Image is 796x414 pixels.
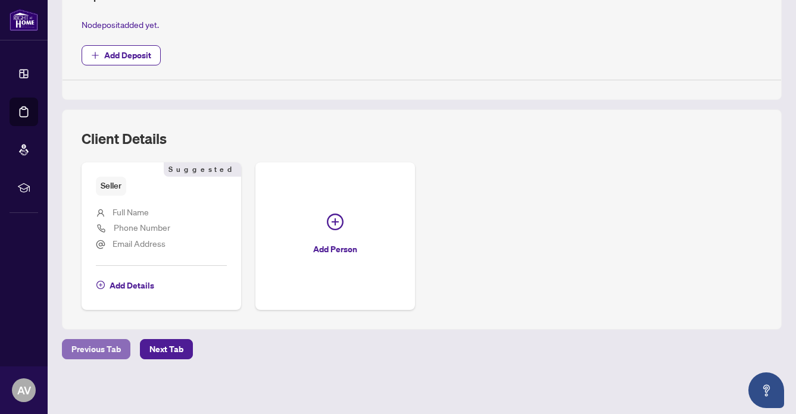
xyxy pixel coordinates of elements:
[113,206,149,217] span: Full Name
[327,214,344,230] span: plus-circle
[255,162,415,309] button: Add Person
[10,9,38,31] img: logo
[82,129,167,148] h2: Client Details
[104,46,151,65] span: Add Deposit
[82,45,161,65] button: Add Deposit
[164,162,241,177] span: Suggested
[313,240,357,259] span: Add Person
[114,222,170,233] span: Phone Number
[62,339,130,359] button: Previous Tab
[748,372,784,408] button: Open asap
[140,339,193,359] button: Next Tab
[113,238,166,249] span: Email Address
[71,340,121,359] span: Previous Tab
[110,276,154,295] span: Add Details
[82,19,159,30] span: No deposit added yet.
[96,275,155,296] button: Add Details
[96,177,126,195] span: Seller
[17,382,31,399] span: AV
[91,51,99,59] span: plus
[149,340,183,359] span: Next Tab
[96,281,105,289] span: plus-circle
